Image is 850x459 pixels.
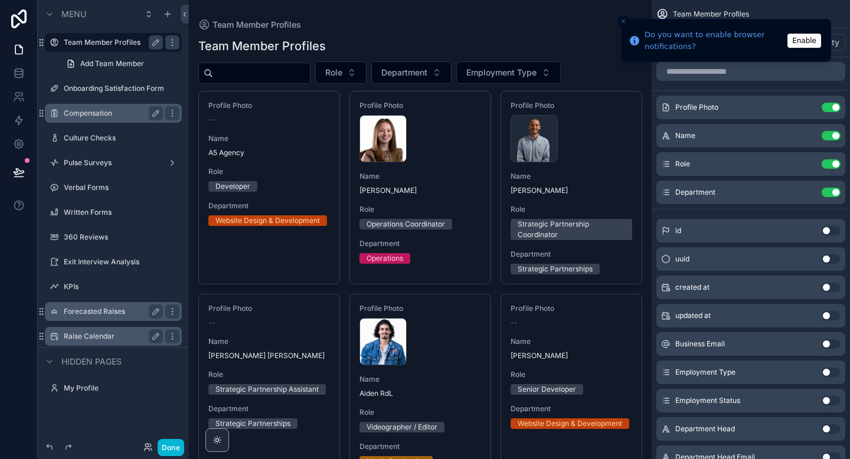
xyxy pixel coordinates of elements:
span: Profile Photo [675,103,718,112]
span: Department Head [675,424,735,434]
span: Employment Type [675,368,735,377]
span: Employment Status [675,396,740,405]
span: uuid [675,254,689,264]
span: Business Email [675,339,725,349]
span: id [675,226,681,235]
a: Add Team Member [59,54,182,73]
label: Forecasted Raises [64,307,158,316]
span: Role [675,159,690,169]
span: Add Team Member [80,59,144,68]
label: My Profile [64,383,179,393]
label: Raise Calendar [64,332,158,341]
label: 360 Reviews [64,232,179,242]
label: KPIs [64,282,179,291]
button: Done [158,439,184,456]
span: updated at [675,311,711,320]
label: Written Forms [64,208,179,217]
label: Exit Interview Analysis [64,257,179,267]
label: Compensation [64,109,158,118]
button: Close toast [617,15,629,27]
label: Team Member Profiles [64,38,158,47]
span: Name [675,131,695,140]
span: Team Member Profiles [673,9,749,19]
label: Pulse Surveys [64,158,163,168]
span: created at [675,283,710,292]
button: Enable [787,34,821,48]
label: Verbal Forms [64,183,179,192]
span: Department [675,188,715,197]
div: Do you want to enable browser notifications? [645,29,784,52]
span: Menu [61,8,86,20]
label: Culture Checks [64,133,179,143]
label: Onboarding Satisfaction Form [64,84,179,93]
span: Hidden pages [61,356,122,368]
